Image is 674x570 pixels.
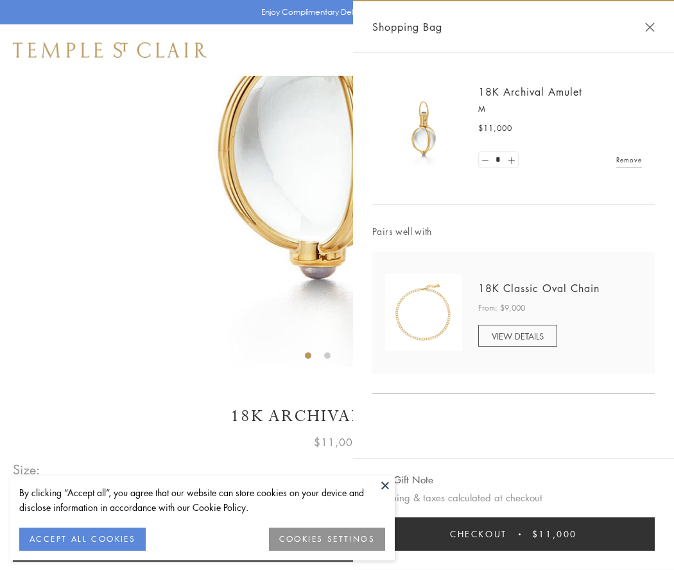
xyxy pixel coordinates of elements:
[269,528,385,551] button: COOKIES SETTINGS
[532,527,577,541] span: $11,000
[385,90,462,167] img: 18K Archival Amulet
[478,302,525,315] span: From: $9,000
[478,281,600,295] a: 18K Classic Oval Chain
[616,153,642,167] a: Remove
[372,472,433,488] button: Add Gift Note
[505,152,517,168] a: Set quantity to 2
[314,434,360,451] span: $11,000
[385,274,462,351] img: N88865-OV18
[478,103,642,116] p: M
[372,19,442,35] span: Shopping Bag
[492,330,544,342] span: VIEW DETAILS
[478,325,557,347] a: VIEW DETAILS
[479,152,492,168] a: Set quantity to 0
[261,6,407,19] p: Enjoy Complimentary Delivery & Returns
[372,490,655,506] p: Shipping & taxes calculated at checkout
[13,42,207,58] img: Temple St. Clair
[645,22,655,32] button: Close Shopping Bag
[450,527,507,541] span: Checkout
[19,485,385,515] div: By clicking “Accept all”, you agree that our website can store cookies on your device and disclos...
[372,224,655,239] span: Pairs well with
[478,122,512,135] span: $11,000
[13,405,661,427] h1: 18K Archival Amulet
[19,528,146,551] button: ACCEPT ALL COOKIES
[478,85,582,99] a: 18K Archival Amulet
[372,517,655,551] button: Checkout $11,000
[13,459,41,480] span: Size:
